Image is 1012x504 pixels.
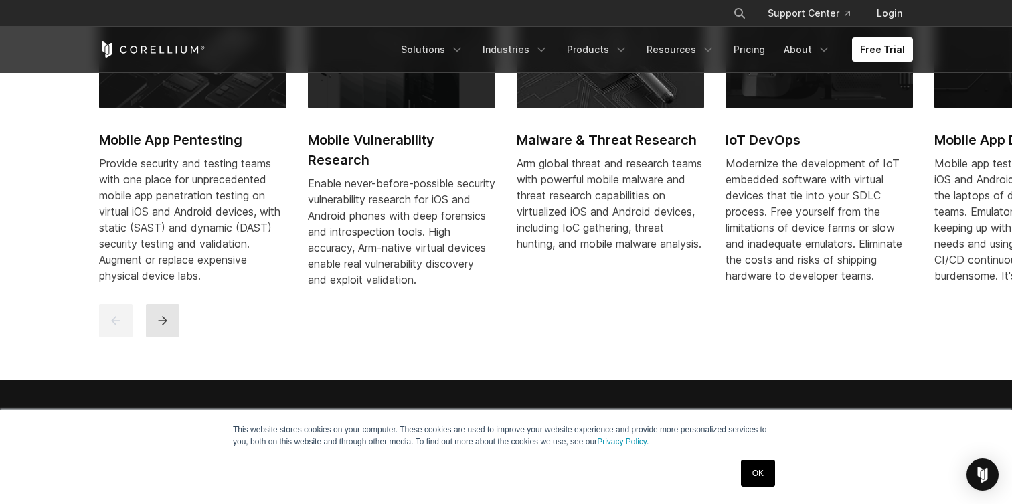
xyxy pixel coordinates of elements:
[757,1,861,25] a: Support Center
[99,41,205,58] a: Corellium Home
[99,130,286,150] h2: Mobile App Pentesting
[146,304,179,337] button: next
[597,437,649,446] a: Privacy Policy.
[393,37,472,62] a: Solutions
[517,130,704,150] h2: Malware & Threat Research
[475,37,556,62] a: Industries
[776,37,839,62] a: About
[866,1,913,25] a: Login
[726,37,773,62] a: Pricing
[99,155,286,284] div: Provide security and testing teams with one place for unprecedented mobile app penetration testin...
[233,424,779,448] p: This website stores cookies on your computer. These cookies are used to improve your website expe...
[517,155,704,252] div: Arm global threat and research teams with powerful mobile malware and threat research capabilitie...
[308,175,495,288] div: Enable never-before-possible security vulnerability research for iOS and Android phones with deep...
[717,1,913,25] div: Navigation Menu
[99,304,133,337] button: previous
[966,458,999,491] div: Open Intercom Messenger
[728,1,752,25] button: Search
[726,130,913,150] h2: IoT DevOps
[726,155,913,284] div: Modernize the development of IoT embedded software with virtual devices that tie into your SDLC p...
[741,460,775,487] a: OK
[639,37,723,62] a: Resources
[852,37,913,62] a: Free Trial
[393,37,913,62] div: Navigation Menu
[308,130,495,170] h2: Mobile Vulnerability Research
[559,37,636,62] a: Products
